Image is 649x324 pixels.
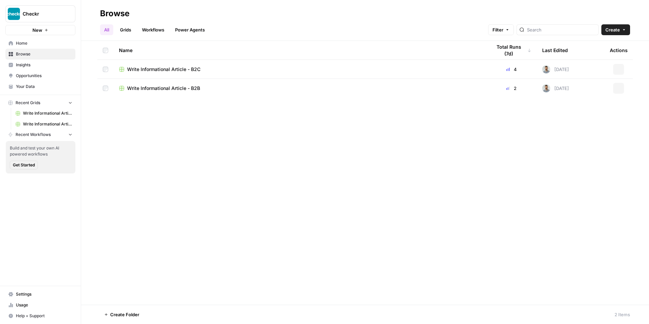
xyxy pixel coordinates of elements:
a: Write Informational Article - B2B [13,119,75,130]
img: jatoe7yf5oybih18j1ldwyv3ztfo [542,65,550,73]
span: Help + Support [16,313,72,319]
div: Browse [100,8,129,19]
span: Opportunities [16,73,72,79]
a: Home [5,38,75,49]
button: Filter [488,24,514,35]
span: Create Folder [110,311,139,318]
span: Usage [16,302,72,308]
div: Actions [610,41,628,60]
a: Grids [116,24,135,35]
a: Insights [5,60,75,70]
a: Browse [5,49,75,60]
button: Recent Grids [5,98,75,108]
span: Insights [16,62,72,68]
span: Filter [492,26,503,33]
span: New [32,27,42,33]
button: Create Folder [100,309,143,320]
a: Opportunities [5,70,75,81]
div: 4 [491,66,531,73]
span: Checkr [23,10,64,17]
a: Write Informational Article - B2B [119,85,481,92]
div: 2 Items [615,311,630,318]
a: Write Informational Article - B2C [13,108,75,119]
span: Write Informational Article - B2B [23,121,72,127]
div: Name [119,41,481,60]
button: New [5,25,75,35]
button: Create [601,24,630,35]
span: Home [16,40,72,46]
span: Create [605,26,620,33]
a: Your Data [5,81,75,92]
span: Your Data [16,84,72,90]
img: jatoe7yf5oybih18j1ldwyv3ztfo [542,84,550,92]
span: Settings [16,291,72,297]
div: [DATE] [542,84,569,92]
a: Write Informational Article - B2C [119,66,481,73]
a: Settings [5,289,75,300]
span: Write Informational Article - B2B [127,85,200,92]
a: All [100,24,113,35]
a: Workflows [138,24,168,35]
a: Power Agents [171,24,209,35]
span: Write Informational Article - B2C [127,66,200,73]
span: Recent Grids [16,100,40,106]
input: Search [527,26,596,33]
button: Help + Support [5,310,75,321]
a: Usage [5,300,75,310]
div: [DATE] [542,65,569,73]
span: Recent Workflows [16,132,51,138]
div: Total Runs (7d) [491,41,531,60]
span: Write Informational Article - B2C [23,110,72,116]
div: 2 [491,85,531,92]
button: Get Started [10,161,38,169]
span: Build and test your own AI powered workflows [10,145,71,157]
div: Last Edited [542,41,568,60]
span: Browse [16,51,72,57]
span: Get Started [13,162,35,168]
img: Checkr Logo [8,8,20,20]
button: Recent Workflows [5,130,75,140]
button: Workspace: Checkr [5,5,75,22]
